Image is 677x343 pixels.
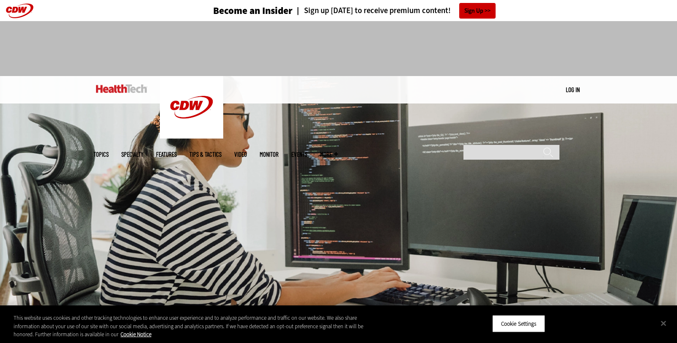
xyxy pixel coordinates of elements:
h3: Become an Insider [213,6,293,16]
img: Home [96,84,147,93]
button: Close [654,314,673,332]
button: Cookie Settings [492,315,545,332]
a: Video [234,151,247,158]
a: More information about your privacy [121,331,151,338]
iframe: advertisement [185,30,493,68]
a: Sign Up [459,3,496,19]
div: User menu [566,85,580,94]
span: Topics [93,151,109,158]
span: More [320,151,338,158]
a: Become an Insider [181,6,293,16]
a: Tips & Tactics [189,151,222,158]
a: Events [291,151,307,158]
span: Specialty [121,151,143,158]
a: Sign up [DATE] to receive premium content! [293,7,451,15]
a: CDW [160,132,223,141]
a: MonITor [260,151,279,158]
img: Home [160,76,223,139]
a: Features [156,151,177,158]
div: This website uses cookies and other tracking technologies to enhance user experience and to analy... [14,314,373,339]
a: Log in [566,86,580,93]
